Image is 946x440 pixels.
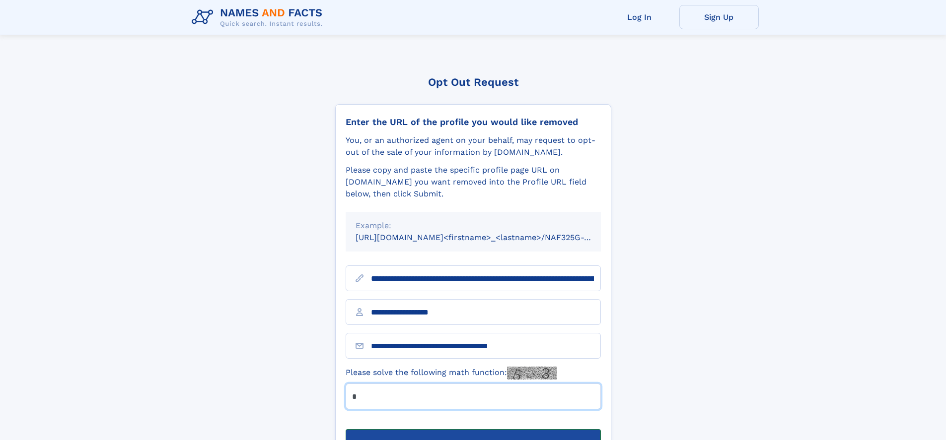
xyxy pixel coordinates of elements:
[188,4,331,31] img: Logo Names and Facts
[346,134,601,158] div: You, or an authorized agent on your behalf, may request to opt-out of the sale of your informatio...
[600,5,679,29] a: Log In
[346,117,601,127] div: Enter the URL of the profile you would like removed
[335,76,611,88] div: Opt Out Request
[356,220,591,232] div: Example:
[346,164,601,200] div: Please copy and paste the specific profile page URL on [DOMAIN_NAME] you want removed into the Pr...
[356,233,620,242] small: [URL][DOMAIN_NAME]<firstname>_<lastname>/NAF325G-xxxxxxxx
[346,367,557,379] label: Please solve the following math function:
[679,5,759,29] a: Sign Up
